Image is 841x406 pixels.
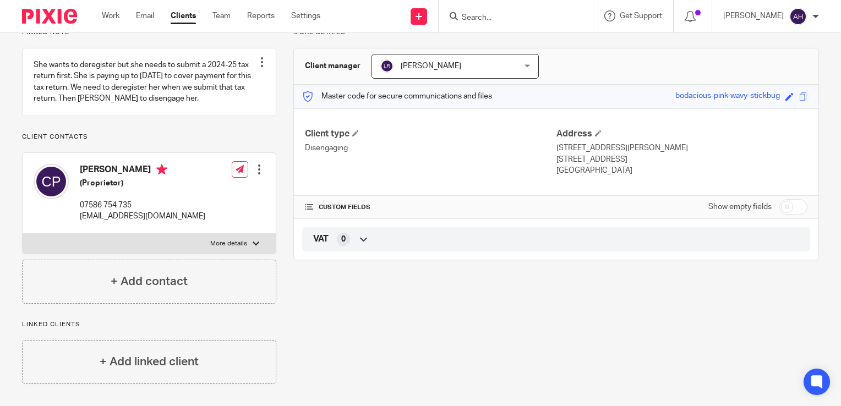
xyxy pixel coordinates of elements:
[34,164,69,199] img: svg%3E
[708,201,772,212] label: Show empty fields
[136,10,154,21] a: Email
[111,273,188,290] h4: + Add contact
[401,62,461,70] span: [PERSON_NAME]
[305,203,556,212] h4: CUSTOM FIELDS
[305,128,556,140] h4: Client type
[556,128,807,140] h4: Address
[102,10,119,21] a: Work
[247,10,275,21] a: Reports
[723,10,784,21] p: [PERSON_NAME]
[80,200,205,211] p: 07586 754 735
[461,13,560,23] input: Search
[313,233,329,245] span: VAT
[80,178,205,189] h5: (Proprietor)
[341,234,346,245] span: 0
[100,353,199,370] h4: + Add linked client
[156,164,167,175] i: Primary
[789,8,807,25] img: svg%3E
[556,165,807,176] p: [GEOGRAPHIC_DATA]
[556,142,807,153] p: [STREET_ADDRESS][PERSON_NAME]
[171,10,196,21] a: Clients
[80,164,205,178] h4: [PERSON_NAME]
[380,59,394,73] img: svg%3E
[305,61,361,72] h3: Client manager
[302,91,492,102] p: Master code for secure communications and files
[675,90,780,103] div: bodacious-pink-wavy-stickbug
[212,10,231,21] a: Team
[210,239,247,248] p: More details
[556,154,807,165] p: [STREET_ADDRESS]
[305,142,556,153] p: Disengaging
[22,133,276,141] p: Client contacts
[22,320,276,329] p: Linked clients
[291,10,320,21] a: Settings
[80,211,205,222] p: [EMAIL_ADDRESS][DOMAIN_NAME]
[22,9,77,24] img: Pixie
[620,12,662,20] span: Get Support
